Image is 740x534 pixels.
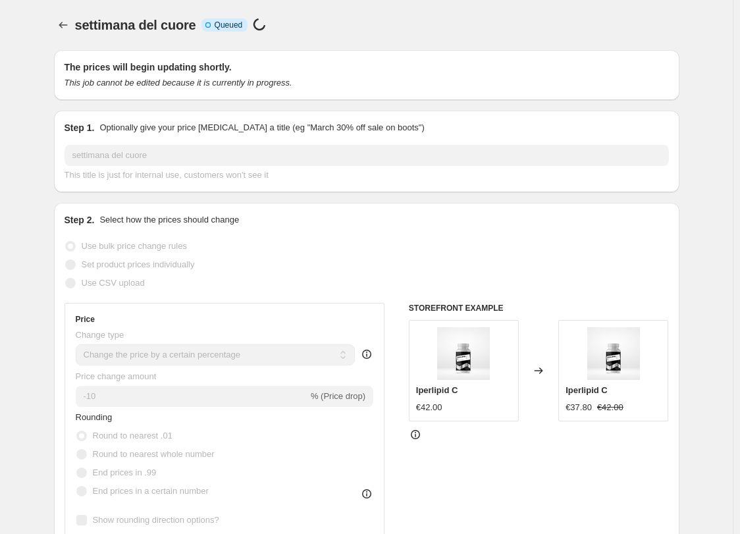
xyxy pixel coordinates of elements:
span: End prices in .99 [93,467,157,477]
input: -15 [76,386,308,407]
span: Iperlipid C [566,385,608,395]
img: Nutraff_iperlipidc_80x.png [437,327,490,380]
h3: Price [76,314,95,325]
button: Price change jobs [54,16,72,34]
span: % (Price drop) [311,391,365,401]
span: Round to nearest whole number [93,449,215,459]
span: settimana del cuore [75,18,196,32]
span: Use bulk price change rules [82,241,187,251]
span: Queued [215,20,243,30]
span: Price change amount [76,371,157,381]
span: Change type [76,330,124,340]
h2: Step 2. [65,213,95,227]
span: Use CSV upload [82,278,145,288]
div: help [360,348,373,361]
span: Iperlipid C [416,385,458,395]
span: End prices in a certain number [93,486,209,496]
span: Show rounding direction options? [93,515,219,525]
div: €42.00 [416,401,442,414]
div: €37.80 [566,401,592,414]
span: Set product prices individually [82,259,195,269]
span: This title is just for internal use, customers won't see it [65,170,269,180]
h6: STOREFRONT EXAMPLE [409,303,669,313]
img: Nutraff_iperlipidc_80x.png [587,327,640,380]
i: This job cannot be edited because it is currently in progress. [65,78,292,88]
span: Round to nearest .01 [93,431,172,441]
p: Select how the prices should change [99,213,239,227]
span: Rounding [76,412,113,422]
strike: €42.00 [597,401,623,414]
h2: The prices will begin updating shortly. [65,61,669,74]
h2: Step 1. [65,121,95,134]
input: 30% off holiday sale [65,145,669,166]
p: Optionally give your price [MEDICAL_DATA] a title (eg "March 30% off sale on boots") [99,121,424,134]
